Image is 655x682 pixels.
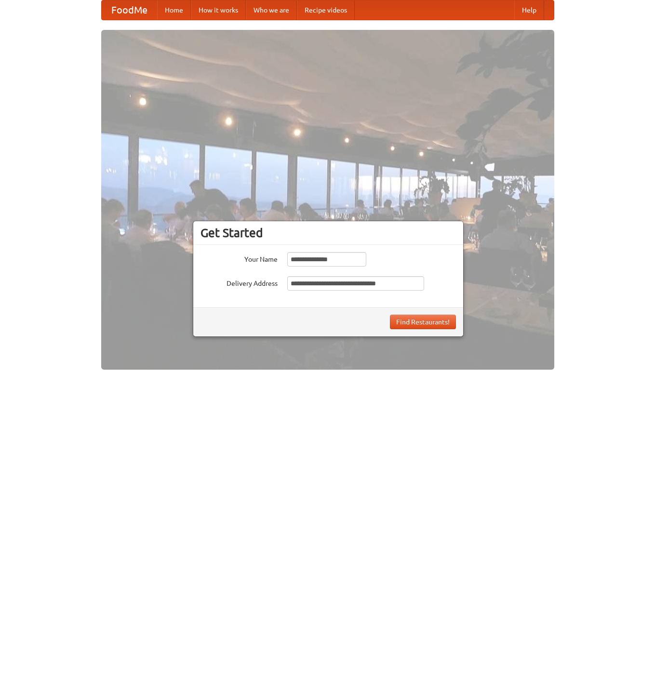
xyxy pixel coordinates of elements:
h3: Get Started [201,226,456,240]
label: Delivery Address [201,276,278,288]
a: Help [514,0,544,20]
a: Who we are [246,0,297,20]
button: Find Restaurants! [390,315,456,329]
a: FoodMe [102,0,157,20]
a: Recipe videos [297,0,355,20]
label: Your Name [201,252,278,264]
a: How it works [191,0,246,20]
a: Home [157,0,191,20]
